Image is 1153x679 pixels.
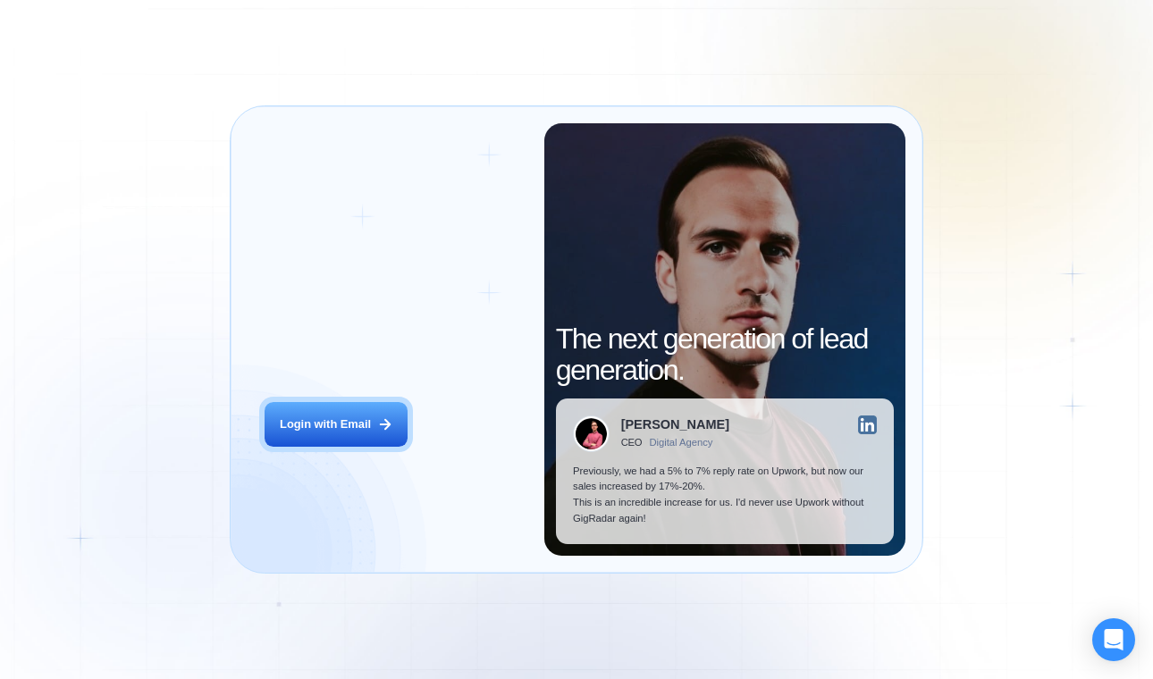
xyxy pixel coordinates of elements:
div: Digital Agency [649,437,712,448]
p: Previously, we had a 5% to 7% reply rate on Upwork, but now our sales increased by 17%-20%. This ... [573,464,877,527]
h2: The next generation of lead generation. [556,323,894,387]
div: [PERSON_NAME] [621,418,729,432]
button: Login with Email [265,402,408,447]
div: Login with Email [280,416,371,432]
div: Open Intercom Messenger [1092,618,1135,661]
div: CEO [621,437,643,448]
